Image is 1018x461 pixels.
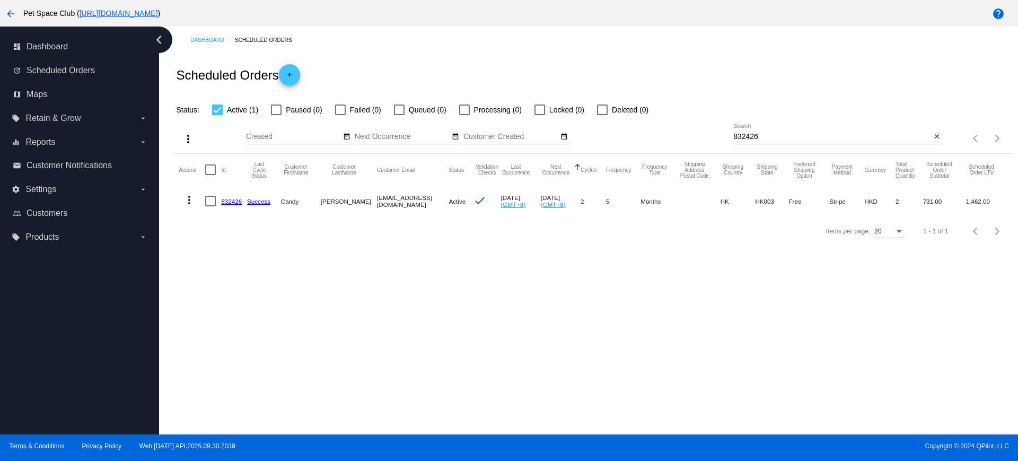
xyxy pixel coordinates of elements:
[12,233,20,241] i: local_offer
[139,442,235,450] a: Web:[DATE] API:2025.09.30.2039
[221,198,242,205] a: 832426
[560,133,568,141] mat-icon: date_range
[933,133,941,141] mat-icon: close
[176,106,199,114] span: Status:
[350,103,381,116] span: Failed (0)
[4,7,17,20] mat-icon: arrow_back
[27,66,95,75] span: Scheduled Orders
[549,103,584,116] span: Locked (0)
[830,164,855,176] button: Change sorting for PaymentMethod.Type
[321,164,367,176] button: Change sorting for CustomerLastName
[463,133,559,141] input: Customer Created
[874,228,881,235] span: 20
[139,233,147,241] i: arrow_drop_down
[923,228,948,235] div: 1 - 1 of 1
[190,32,235,48] a: Dashboard
[183,194,196,206] mat-icon: more_vert
[606,186,640,216] mat-cell: 5
[25,232,59,242] span: Products
[139,114,147,123] i: arrow_drop_down
[235,32,301,48] a: Scheduled Orders
[896,154,923,186] mat-header-cell: Total Product Quantity
[541,186,581,216] mat-cell: [DATE]
[281,186,321,216] mat-cell: Candy
[25,137,55,147] span: Reports
[501,186,541,216] mat-cell: [DATE]
[343,133,350,141] mat-icon: date_range
[227,103,258,116] span: Active (1)
[581,167,596,173] button: Change sorting for Cycles
[923,161,956,179] button: Change sorting for Subtotal
[789,161,820,179] button: Change sorting for PreferredShippingOption
[518,442,1009,450] span: Copyright © 2024 QPilot, LLC
[721,164,746,176] button: Change sorting for ShippingCountry
[864,167,886,173] button: Change sorting for CurrencyIso
[13,86,147,103] a: map Maps
[874,228,904,236] mat-select: Items per page:
[830,186,865,216] mat-cell: Stripe
[25,185,56,194] span: Settings
[80,9,158,18] a: [URL][DOMAIN_NAME]
[283,71,296,84] mat-icon: add
[13,90,21,99] i: map
[541,164,571,176] button: Change sorting for NextOccurrenceUtc
[501,164,531,176] button: Change sorting for LastOccurrenceUtc
[13,161,21,170] i: email
[179,154,205,186] mat-header-cell: Actions
[789,186,830,216] mat-cell: Free
[247,198,270,205] a: Success
[12,114,20,123] i: local_offer
[966,128,987,149] button: Previous page
[27,90,47,99] span: Maps
[640,186,678,216] mat-cell: Months
[826,228,870,235] div: Items per page:
[13,38,147,55] a: dashboard Dashboard
[733,133,931,141] input: Search
[286,103,322,116] span: Paused (0)
[82,442,122,450] a: Privacy Policy
[12,185,20,194] i: settings
[27,42,68,51] span: Dashboard
[449,198,466,205] span: Active
[23,9,160,18] span: Pet Space Club ( )
[606,167,631,173] button: Change sorting for Frequency
[221,167,225,173] button: Change sorting for Id
[176,64,300,85] h2: Scheduled Orders
[151,31,168,48] i: chevron_left
[182,133,195,145] mat-icon: more_vert
[13,62,147,79] a: update Scheduled Orders
[377,167,415,173] button: Change sorting for CustomerEmail
[27,161,112,170] span: Customer Notifications
[13,205,147,222] a: people_outline Customers
[452,133,459,141] mat-icon: date_range
[966,164,997,176] button: Change sorting for LifetimeValue
[281,164,311,176] button: Change sorting for CustomerFirstName
[27,208,67,218] span: Customers
[966,186,1007,216] mat-cell: 1,462.00
[755,164,779,176] button: Change sorting for ShippingState
[13,42,21,51] i: dashboard
[473,194,486,207] mat-icon: check
[501,201,526,208] a: (GMT+8)
[474,103,522,116] span: Processing (0)
[987,221,1008,242] button: Next page
[13,209,21,218] i: people_outline
[678,161,710,179] button: Change sorting for ShippingPostcode
[139,138,147,146] i: arrow_drop_down
[987,128,1008,149] button: Next page
[640,164,669,176] button: Change sorting for FrequencyType
[9,442,64,450] a: Terms & Conditions
[246,133,341,141] input: Created
[139,185,147,194] i: arrow_drop_down
[377,186,449,216] mat-cell: [EMAIL_ADDRESS][DOMAIN_NAME]
[12,138,20,146] i: equalizer
[13,66,21,75] i: update
[321,186,377,216] mat-cell: [PERSON_NAME]
[755,186,788,216] mat-cell: HK003
[581,186,606,216] mat-cell: 2
[473,154,501,186] mat-header-cell: Validation Checks
[247,161,271,179] button: Change sorting for LastProcessingCycleId
[449,167,464,173] button: Change sorting for Status
[13,157,147,174] a: email Customer Notifications
[541,201,566,208] a: (GMT+8)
